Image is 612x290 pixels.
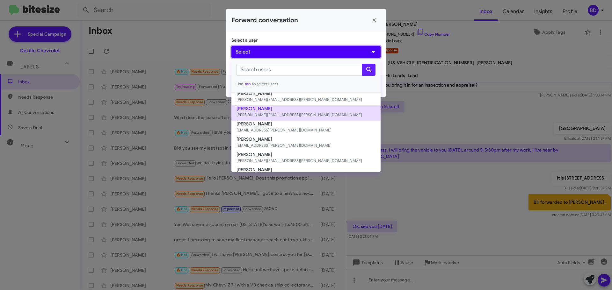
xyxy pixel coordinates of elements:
[237,64,362,76] input: Search users
[237,96,375,103] small: [PERSON_NAME][EMAIL_ADDRESS][PERSON_NAME][DOMAIN_NAME]
[237,127,375,133] small: [EMAIL_ADDRESS][PERSON_NAME][DOMAIN_NAME]
[236,48,250,56] span: Select
[231,151,381,166] button: [PERSON_NAME][PERSON_NAME][EMAIL_ADDRESS][PERSON_NAME][DOMAIN_NAME]
[231,37,381,43] p: Select a user
[231,166,381,182] button: [PERSON_NAME][PERSON_NAME][EMAIL_ADDRESS][PERSON_NAME][DOMAIN_NAME]
[368,14,381,27] button: Close
[237,81,375,87] small: Use to select users
[231,136,381,151] button: [PERSON_NAME][EMAIL_ADDRESS][PERSON_NAME][DOMAIN_NAME]
[231,121,381,136] button: [PERSON_NAME][EMAIL_ADDRESS][PERSON_NAME][DOMAIN_NAME]
[231,46,381,58] button: Select
[243,81,252,87] span: tab
[231,15,298,25] h2: Forward conversation
[237,142,375,149] small: [EMAIL_ADDRESS][PERSON_NAME][DOMAIN_NAME]
[231,90,381,105] button: [PERSON_NAME][PERSON_NAME][EMAIL_ADDRESS][PERSON_NAME][DOMAIN_NAME]
[237,158,375,164] small: [PERSON_NAME][EMAIL_ADDRESS][PERSON_NAME][DOMAIN_NAME]
[231,105,381,121] button: [PERSON_NAME][PERSON_NAME][EMAIL_ADDRESS][PERSON_NAME][DOMAIN_NAME]
[237,112,375,118] small: [PERSON_NAME][EMAIL_ADDRESS][PERSON_NAME][DOMAIN_NAME]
